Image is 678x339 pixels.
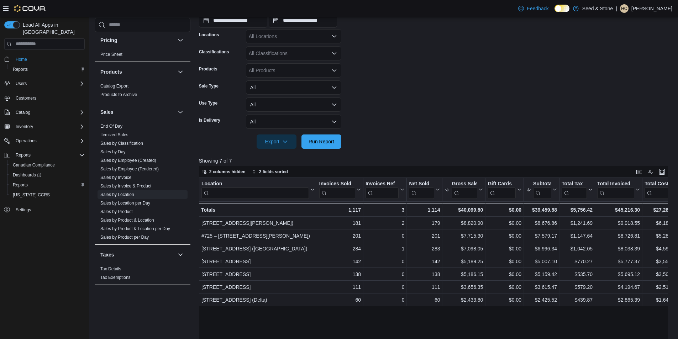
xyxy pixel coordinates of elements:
span: Itemized Sales [100,132,128,138]
span: Sales by Invoice [100,175,131,180]
div: Hugh Conan Doyle [620,4,629,13]
a: Sales by Product [100,209,133,214]
button: 2 fields sorted [249,168,291,176]
button: 2 columns hidden [199,168,248,176]
button: Open list of options [331,33,337,39]
a: Tax Details [100,266,121,271]
span: Tax Exemptions [100,275,131,280]
span: Home [13,55,85,64]
div: Pricing [95,50,190,62]
a: Settings [13,206,34,214]
p: [PERSON_NAME] [631,4,672,13]
button: Keyboard shortcuts [635,168,643,176]
a: Itemized Sales [100,132,128,137]
div: #725 – [STREET_ADDRESS][PERSON_NAME]) [201,232,315,240]
label: Classifications [199,49,229,55]
span: Sales by Employee (Created) [100,158,156,163]
div: $2,865.39 [597,296,640,304]
span: Canadian Compliance [10,161,85,169]
span: Load All Apps in [GEOGRAPHIC_DATA] [20,21,85,36]
span: Reports [13,182,28,188]
div: $5,007.10 [526,257,557,266]
span: Customers [13,94,85,102]
div: 283 [409,244,440,253]
p: Showing 7 of 7 [199,157,673,164]
button: Export [257,134,296,149]
button: Taxes [176,250,185,259]
div: $1,042.05 [562,244,593,253]
div: Subtotal [533,180,551,187]
div: $8,820.90 [445,219,483,227]
a: Canadian Compliance [10,161,58,169]
div: 142 [409,257,440,266]
div: $8,038.39 [597,244,640,253]
div: $0.00 [488,219,521,227]
span: [US_STATE] CCRS [13,192,50,198]
div: $1,641.38 [645,296,678,304]
button: Inventory [1,122,88,132]
div: Totals [201,206,315,214]
button: Pricing [176,36,185,44]
span: Sales by Product [100,209,133,214]
a: Home [13,55,30,64]
div: $5,186.15 [445,270,483,279]
div: $3,656.35 [445,283,483,291]
div: Products [95,82,190,102]
button: Display options [646,168,655,176]
button: Gross Sales [445,180,483,198]
button: Invoices Sold [319,180,361,198]
a: Products to Archive [100,92,137,97]
div: $4,590.77 [645,244,678,253]
a: Tax Exemptions [100,275,131,280]
label: Is Delivery [199,117,220,123]
div: $5,159.42 [526,270,557,279]
button: Gift Cards [488,180,521,198]
button: Reports [7,180,88,190]
span: Dashboards [13,172,41,178]
div: Net Sold [409,180,434,187]
button: Total Invoiced [597,180,640,198]
span: Catalog Export [100,83,128,89]
span: Sales by Location per Day [100,200,150,206]
span: Sales by Classification [100,141,143,146]
span: Catalog [13,108,85,117]
label: Products [199,66,217,72]
nav: Complex example [4,51,85,233]
div: 1 [366,244,404,253]
span: Home [16,57,27,62]
div: $1,241.69 [562,219,593,227]
div: Net Sold [409,180,434,198]
span: Reports [16,152,31,158]
span: Sales by Day [100,149,126,155]
button: Net Sold [409,180,440,198]
div: 111 [319,283,361,291]
div: 0 [366,257,404,266]
span: Inventory [13,122,85,131]
button: Canadian Compliance [7,160,88,170]
div: Subtotal [533,180,551,198]
span: Reports [13,67,28,72]
h3: Products [100,68,122,75]
button: All [246,80,341,95]
button: Sales [100,108,175,116]
button: Subtotal [526,180,557,198]
div: Total Tax [562,180,587,187]
div: 179 [409,219,440,227]
div: $0.00 [488,257,521,266]
span: Sales by Product & Location per Day [100,226,170,232]
span: HC [621,4,627,13]
span: Sales by Employee (Tendered) [100,166,159,172]
span: End Of Day [100,123,122,129]
a: Sales by Product & Location [100,218,154,223]
span: Run Report [309,138,334,145]
div: Location [201,180,309,198]
span: Inventory [16,124,33,129]
div: $3,506.40 [645,270,678,279]
label: Use Type [199,100,217,106]
div: $0.00 [488,283,521,291]
a: Sales by Product per Day [100,235,149,240]
div: $4,194.67 [597,283,640,291]
h3: Pricing [100,37,117,44]
div: Gift Cards [488,180,516,187]
button: Catalog [1,107,88,117]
